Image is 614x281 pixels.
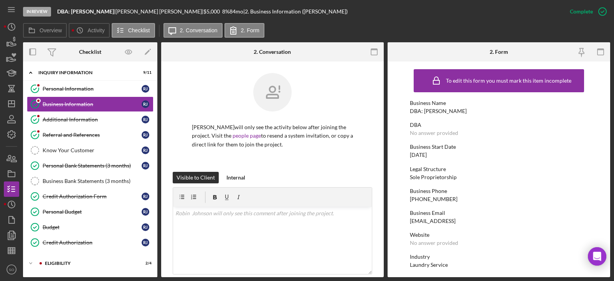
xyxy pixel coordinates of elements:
div: 2. Form [490,49,508,55]
div: R J [142,100,149,108]
a: Business InformationRJ [27,96,153,112]
div: R J [142,193,149,200]
div: Internal [226,172,245,183]
div: No answer provided [410,130,458,136]
div: Business Name [410,100,588,106]
div: Checklist [79,49,101,55]
button: 2. Form [224,23,264,38]
a: people page [233,132,261,139]
div: [PHONE_NUMBER] [410,196,457,202]
div: In Review [23,7,51,17]
div: Website [410,232,588,238]
div: Sole Proprietorship [410,174,457,180]
div: DBA [410,122,588,128]
span: $5,000 [203,8,220,15]
label: Checklist [128,27,150,33]
div: Business Phone [410,188,588,194]
div: [PERSON_NAME] [PERSON_NAME] | [116,8,203,15]
div: DBA: [PERSON_NAME] [410,108,467,114]
div: Business Email [410,210,588,216]
label: Overview [40,27,62,33]
button: Complete [562,4,610,19]
div: R J [142,162,149,170]
button: Activity [69,23,109,38]
div: Visible to Client [177,172,215,183]
div: Credit Authorization [43,239,142,246]
div: Open Intercom Messenger [588,247,606,266]
a: Referral and ReferencesRJ [27,127,153,143]
div: 9 / 11 [138,70,152,75]
button: 2. Conversation [163,23,223,38]
div: [DATE] [410,152,427,158]
a: Additional InformationRJ [27,112,153,127]
div: R J [142,116,149,123]
div: Business Start Date [410,144,588,150]
div: To edit this form you must mark this item incomplete [446,78,571,84]
div: | [57,8,116,15]
div: 2 / 4 [138,261,152,266]
div: Additional Information [43,116,142,123]
div: Laundry Service [410,262,448,268]
div: No answer provided [410,240,458,246]
a: Personal BudgetRJ [27,204,153,219]
button: SO [4,262,19,277]
div: Complete [570,4,593,19]
div: Industry [410,254,588,260]
div: [EMAIL_ADDRESS] [410,218,456,224]
button: Checklist [112,23,155,38]
a: Credit Authorization FormRJ [27,189,153,204]
button: Visible to Client [173,172,219,183]
a: Personal InformationRJ [27,81,153,96]
button: Overview [23,23,67,38]
button: Internal [223,172,249,183]
div: Legal Structure [410,166,588,172]
div: Referral and References [43,132,142,138]
text: SO [9,268,14,272]
div: Know Your Customer [43,147,142,153]
div: | 2. Business Information ([PERSON_NAME]) [243,8,348,15]
a: Personal Bank Statements (3 months)RJ [27,158,153,173]
div: 8 % [222,8,229,15]
div: Business Information [43,101,142,107]
div: R J [142,131,149,139]
div: Budget [43,224,142,230]
a: Know Your CustomerRJ [27,143,153,158]
div: 84 mo [229,8,243,15]
label: 2. Form [241,27,259,33]
div: R J [142,239,149,246]
div: 2. Conversation [254,49,291,55]
div: Personal Bank Statements (3 months) [43,163,142,169]
div: Personal Information [43,86,142,92]
div: ELIGIBILITY [45,261,132,266]
label: Activity [87,27,104,33]
div: R J [142,146,149,154]
b: DBA: [PERSON_NAME] [57,8,114,15]
div: Credit Authorization Form [43,193,142,200]
div: Business Bank Statements (3 months) [43,178,153,184]
label: 2. Conversation [180,27,218,33]
div: INQUIRY INFORMATION [38,70,132,75]
div: R J [142,85,149,93]
div: Personal Budget [43,209,142,215]
a: BudgetRJ [27,219,153,235]
div: R J [142,208,149,216]
a: Credit AuthorizationRJ [27,235,153,250]
p: [PERSON_NAME] will only see the activity below after joining the project. Visit the to resend a s... [192,123,353,149]
a: Business Bank Statements (3 months) [27,173,153,189]
div: R J [142,223,149,231]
